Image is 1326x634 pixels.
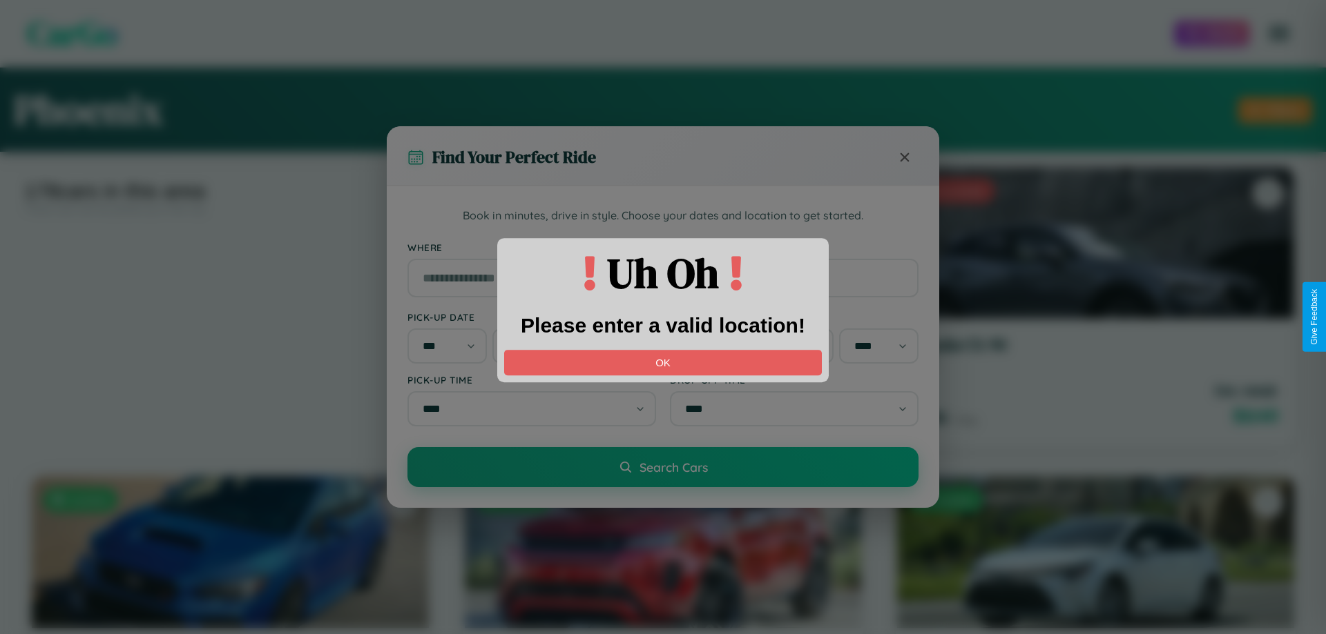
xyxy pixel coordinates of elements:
span: Search Cars [640,459,708,475]
label: Pick-up Time [407,374,656,386]
label: Drop-off Date [670,311,919,323]
label: Where [407,241,919,253]
label: Drop-off Time [670,374,919,386]
label: Pick-up Date [407,311,656,323]
p: Book in minutes, drive in style. Choose your dates and location to get started. [407,207,919,225]
h3: Find Your Perfect Ride [432,146,596,168]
